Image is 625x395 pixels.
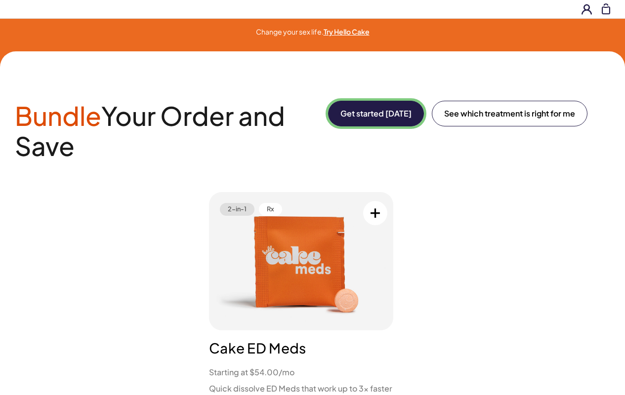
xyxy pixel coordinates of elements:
[15,101,316,160] h2: Your Order and Save
[432,101,587,126] a: See which treatment is right for me
[328,101,424,126] button: Get started [DATE]
[209,338,393,358] h3: Cake ED Meds
[209,366,393,378] li: Starting at $54.00/mo
[15,99,101,132] span: Bundle
[259,203,282,216] span: Rx
[324,27,370,36] a: Try Hello Cake
[220,203,254,216] span: 2-in-1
